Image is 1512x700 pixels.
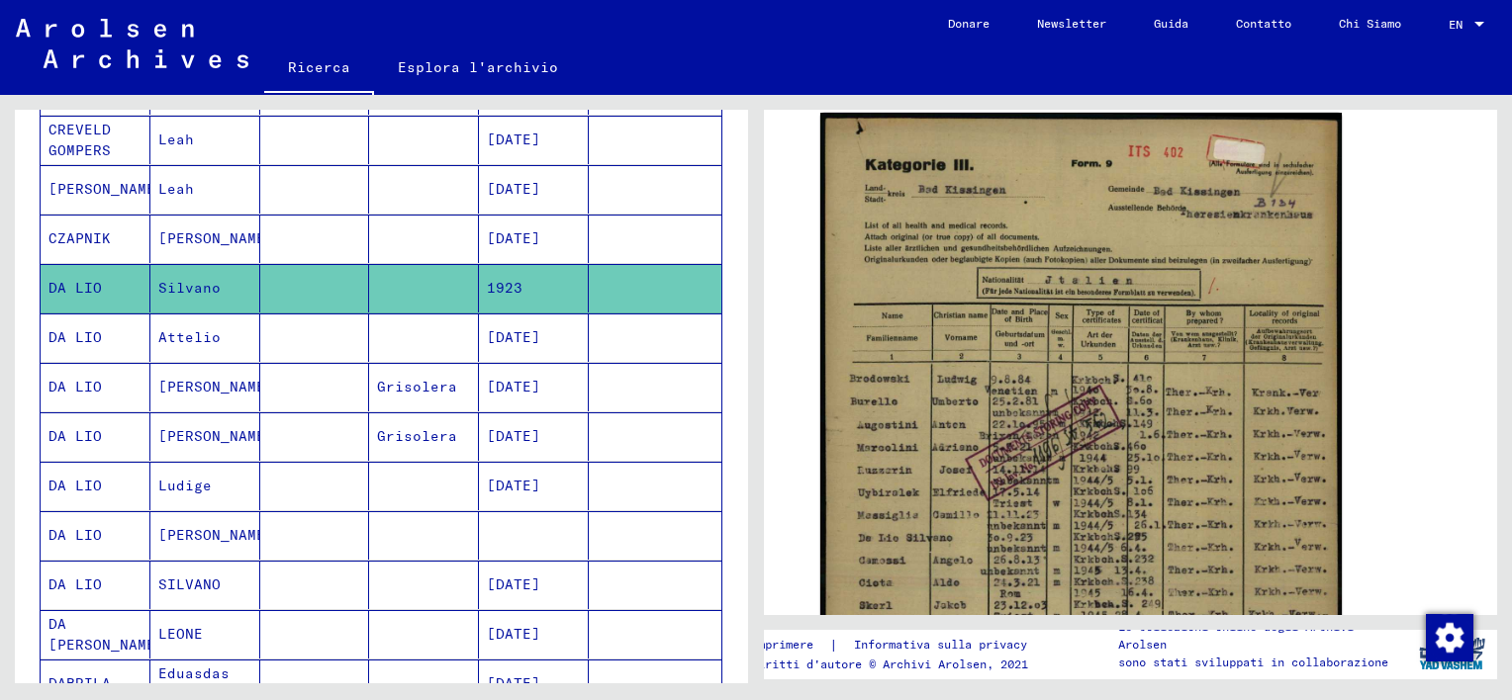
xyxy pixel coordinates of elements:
[150,264,260,312] mat-cell: Silvano
[751,656,1051,673] p: Diritti d'autore © Archivi Arolsen, 2021
[479,215,589,263] mat-cell: [DATE]
[479,412,589,461] mat-cell: [DATE]
[479,610,589,658] mat-cell: [DATE]
[150,511,260,560] mat-cell: [PERSON_NAME]
[150,363,260,411] mat-cell: [PERSON_NAME]
[41,462,150,510] mat-cell: DA LIO
[1415,629,1489,678] img: yv_logo.png
[41,511,150,560] mat-cell: DA LIO
[150,215,260,263] mat-cell: [PERSON_NAME]
[150,610,260,658] mat-cell: LEONE
[150,412,260,461] mat-cell: [PERSON_NAME]
[41,264,150,312] mat-cell: DA LIO
[150,313,260,362] mat-cell: Attelio
[751,635,829,656] a: Imprimere
[479,363,589,411] mat-cell: [DATE]
[41,165,150,214] mat-cell: [PERSON_NAME]
[1449,18,1470,32] span: EN
[150,561,260,609] mat-cell: SILVANO
[479,264,589,312] mat-cell: 1923
[479,116,589,164] mat-cell: [DATE]
[479,313,589,362] mat-cell: [DATE]
[838,635,1051,656] a: Informativa sulla privacy
[479,561,589,609] mat-cell: [DATE]
[479,462,589,510] mat-cell: [DATE]
[41,313,150,362] mat-cell: DA LIO
[150,462,260,510] mat-cell: Ludige
[829,635,838,656] font: |
[41,215,150,263] mat-cell: CZAPNIK
[41,412,150,461] mat-cell: DA LIO
[150,116,260,164] mat-cell: Leah
[41,363,150,411] mat-cell: DA LIO
[150,165,260,214] mat-cell: Leah
[1118,654,1405,689] p: sono stati sviluppati in collaborazione con
[1426,614,1473,661] img: Modifica consenso
[374,44,582,91] a: Esplora l'archivio
[479,165,589,214] mat-cell: [DATE]
[1118,618,1405,654] p: Le collezioni online degli Archivi Arolsen
[369,412,479,461] mat-cell: Grisolera
[41,610,150,658] mat-cell: DA [PERSON_NAME]
[16,19,248,68] img: Arolsen_neg.svg
[41,561,150,609] mat-cell: DA LIO
[369,363,479,411] mat-cell: Grisolera
[264,44,374,95] a: Ricerca
[41,116,150,164] mat-cell: CREVELD GOMPERS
